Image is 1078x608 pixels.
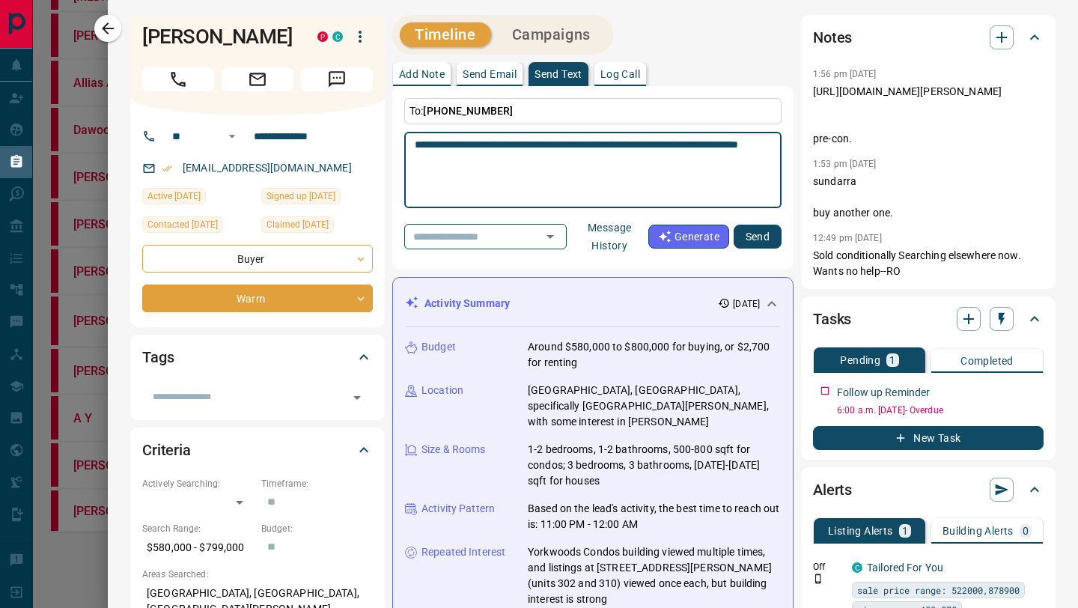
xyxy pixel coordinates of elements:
[540,226,561,247] button: Open
[571,216,648,258] button: Message History
[142,339,373,375] div: Tags
[840,355,880,365] p: Pending
[813,84,1044,147] p: [URL][DOMAIN_NAME][PERSON_NAME] pre-con.
[223,127,241,145] button: Open
[528,442,781,489] p: 1-2 bedrooms, 1-2 bathrooms, 500-800 sqft for condos; 3 bedrooms, 3 bathrooms, [DATE]-[DATE] sqft...
[813,174,1044,221] p: sundarra buy another one.
[399,69,445,79] p: Add Note
[317,31,328,42] div: property.ca
[261,216,373,237] div: Tue Sep 09 2025
[142,438,191,462] h2: Criteria
[142,432,373,468] div: Criteria
[1023,526,1029,536] p: 0
[837,385,930,401] p: Follow up Reminder
[867,562,943,574] a: Tailored For You
[142,285,373,312] div: Warm
[535,69,582,79] p: Send Text
[813,248,1044,279] p: Sold conditionally Searching elsewhere now. Wants no help--RO
[421,544,505,560] p: Repeated Interest
[734,225,782,249] button: Send
[332,31,343,42] div: condos.ca
[813,426,1044,450] button: New Task
[889,355,895,365] p: 1
[142,25,295,49] h1: [PERSON_NAME]
[852,562,862,573] div: condos.ca
[421,339,456,355] p: Budget
[421,501,495,517] p: Activity Pattern
[421,383,463,398] p: Location
[813,69,877,79] p: 1:56 pm [DATE]
[405,290,781,317] div: Activity Summary[DATE]
[943,526,1014,536] p: Building Alerts
[267,217,329,232] span: Claimed [DATE]
[733,297,760,311] p: [DATE]
[147,217,218,232] span: Contacted [DATE]
[528,501,781,532] p: Based on the lead's activity, the best time to reach out is: 11:00 PM - 12:00 AM
[813,472,1044,508] div: Alerts
[261,522,373,535] p: Budget:
[142,477,254,490] p: Actively Searching:
[463,69,517,79] p: Send Email
[301,67,373,91] span: Message
[857,583,1020,598] span: sale price range: 522000,878900
[147,189,201,204] span: Active [DATE]
[162,163,172,174] svg: Email Verified
[837,404,1044,417] p: 6:00 a.m. [DATE] - Overdue
[902,526,908,536] p: 1
[813,560,843,574] p: Off
[400,22,491,47] button: Timeline
[424,296,510,311] p: Activity Summary
[813,233,882,243] p: 12:49 pm [DATE]
[600,69,640,79] p: Log Call
[142,188,254,209] div: Sat Sep 06 2025
[142,568,373,581] p: Areas Searched:
[261,477,373,490] p: Timeframe:
[528,383,781,430] p: [GEOGRAPHIC_DATA], [GEOGRAPHIC_DATA], specifically [GEOGRAPHIC_DATA][PERSON_NAME], with some inte...
[142,67,214,91] span: Call
[222,67,293,91] span: Email
[421,442,486,457] p: Size & Rooms
[813,159,877,169] p: 1:53 pm [DATE]
[828,526,893,536] p: Listing Alerts
[404,98,782,124] p: To:
[142,216,254,237] div: Tue Sep 09 2025
[813,301,1044,337] div: Tasks
[813,307,851,331] h2: Tasks
[648,225,729,249] button: Generate
[497,22,606,47] button: Campaigns
[528,339,781,371] p: Around $580,000 to $800,000 for buying, or $2,700 for renting
[142,345,174,369] h2: Tags
[423,105,513,117] span: [PHONE_NUMBER]
[813,25,852,49] h2: Notes
[267,189,335,204] span: Signed up [DATE]
[347,387,368,408] button: Open
[142,245,373,273] div: Buyer
[813,574,823,584] svg: Push Notification Only
[960,356,1014,366] p: Completed
[528,544,781,607] p: Yorkwoods Condos building viewed multiple times, and listings at [STREET_ADDRESS][PERSON_NAME] (u...
[813,478,852,502] h2: Alerts
[813,19,1044,55] div: Notes
[142,522,254,535] p: Search Range:
[261,188,373,209] div: Fri Apr 26 2019
[183,162,352,174] a: [EMAIL_ADDRESS][DOMAIN_NAME]
[142,535,254,560] p: $580,000 - $799,000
